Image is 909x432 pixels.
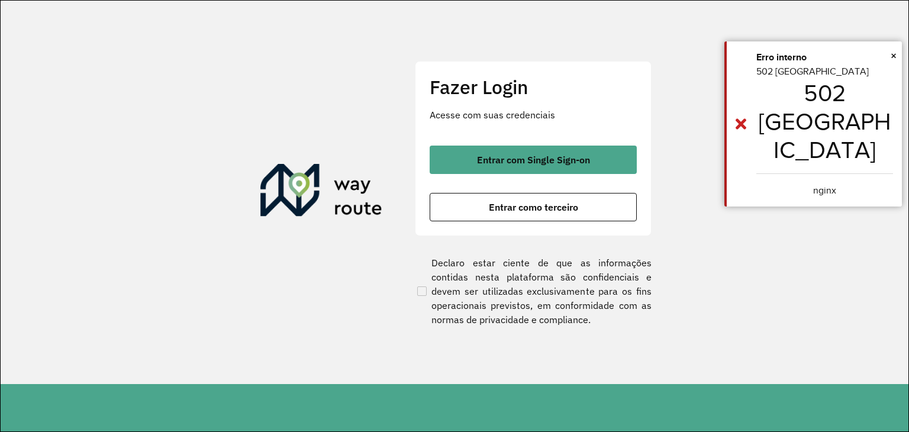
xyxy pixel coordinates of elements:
[477,155,590,165] span: Entrar com Single Sign-on
[756,183,893,198] center: nginx
[489,202,578,212] span: Entrar como terceiro
[430,108,637,122] p: Acesse com suas credenciais
[430,76,637,98] h2: Fazer Login
[756,65,893,198] div: 502 [GEOGRAPHIC_DATA]
[756,79,893,164] h1: 502 [GEOGRAPHIC_DATA]
[891,47,897,65] span: ×
[415,256,652,327] label: Declaro estar ciente de que as informações contidas nesta plataforma são confidenciais e devem se...
[430,146,637,174] button: button
[756,50,893,65] div: Erro interno
[891,47,897,65] button: Close
[260,164,382,221] img: Roteirizador AmbevTech
[430,193,637,221] button: button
